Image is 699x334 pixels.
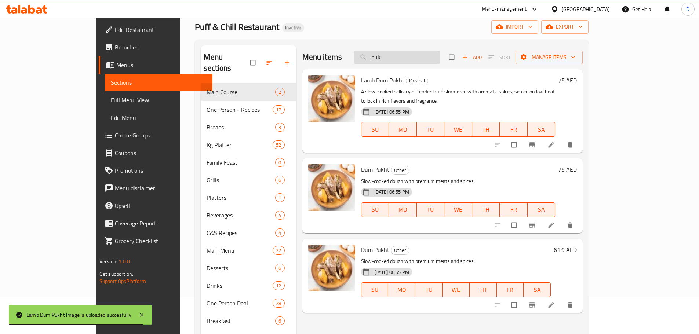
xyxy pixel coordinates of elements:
span: One Person Deal [207,299,273,308]
a: Edit menu item [547,301,556,309]
a: Full Menu View [105,91,212,109]
span: 6 [276,318,284,324]
span: Grills [207,176,275,184]
div: items [275,176,284,184]
div: items [275,123,284,132]
div: Main Menu [207,246,273,255]
span: Inactive [282,25,304,31]
div: Main Menu22 [201,242,296,259]
span: Menus [116,60,207,69]
button: TU [417,202,445,217]
span: Other [391,166,409,175]
div: Lamb Dum Pukht image is uploaded succesfully [26,311,131,319]
span: Breakfast [207,316,275,325]
span: Upsell [115,201,207,210]
span: Edit Restaurant [115,25,207,34]
button: WE [444,202,472,217]
div: One Person Deal28 [201,294,296,312]
h6: 61.9 AED [554,245,577,255]
div: items [273,281,284,290]
a: Coverage Report [99,214,212,232]
button: Branch-specific-item [524,297,542,313]
span: One Person - Recipes [207,105,273,114]
div: items [273,299,284,308]
div: Drinks12 [201,277,296,294]
span: Get support on: [99,269,133,279]
span: 4 [276,212,284,219]
div: One Person - Recipes17 [201,101,296,118]
button: FR [500,202,528,217]
a: Coupons [99,144,212,162]
button: import [491,20,538,34]
span: 22 [273,247,284,254]
div: Main Course2 [201,83,296,101]
div: Grills6 [201,171,296,189]
button: WE [443,282,470,297]
div: C&S Recipes4 [201,224,296,242]
div: Other [391,246,409,255]
button: SU [361,122,389,137]
span: Family Feast [207,158,275,167]
button: Branch-specific-item [524,137,542,153]
span: 4 [276,230,284,236]
span: SA [527,285,548,295]
span: [DATE] 06:55 PM [371,269,412,276]
div: Breads3 [201,118,296,136]
span: TH [475,124,497,135]
span: Karahai [406,77,428,85]
span: FR [503,204,525,215]
span: Version: [99,257,117,266]
div: items [275,158,284,167]
button: WE [444,122,472,137]
div: [GEOGRAPHIC_DATA] [561,5,610,13]
span: TU [420,204,442,215]
span: Select to update [507,298,523,312]
img: Dum Pukht [308,164,355,211]
span: Add [462,53,482,62]
a: Edit menu item [547,221,556,229]
span: 6 [276,177,284,184]
div: C&S Recipes [207,228,275,237]
button: delete [562,217,580,233]
span: Select section first [484,52,516,63]
button: TH [472,122,500,137]
h2: Menu sections [204,52,250,74]
button: delete [562,297,580,313]
span: SU [364,285,386,295]
span: TH [475,204,497,215]
span: Sections [111,78,207,87]
a: Menus [99,56,212,74]
span: MO [392,204,414,215]
span: FR [503,124,525,135]
div: Breakfast6 [201,312,296,330]
span: FR [500,285,521,295]
span: WE [447,124,469,135]
div: items [273,246,284,255]
button: MO [388,282,415,297]
button: FR [500,122,528,137]
span: Breads [207,123,275,132]
span: Menu disclaimer [115,184,207,192]
span: Edit Menu [111,113,207,122]
a: Menu disclaimer [99,179,212,197]
img: Dum Pukht [308,245,355,291]
span: TU [420,124,442,135]
div: items [275,88,284,96]
button: export [541,20,589,34]
span: Grocery Checklist [115,236,207,245]
span: Kg Platter [207,140,273,149]
span: SA [531,204,553,215]
span: [DATE] 06:55 PM [371,188,412,195]
a: Support.OpsPlatform [99,276,146,286]
span: SU [364,204,386,215]
span: Drinks [207,281,273,290]
div: items [275,228,284,237]
div: items [275,193,284,202]
button: FR [497,282,524,297]
span: Select all sections [246,56,261,70]
input: search [354,51,440,64]
span: Platters [207,193,275,202]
